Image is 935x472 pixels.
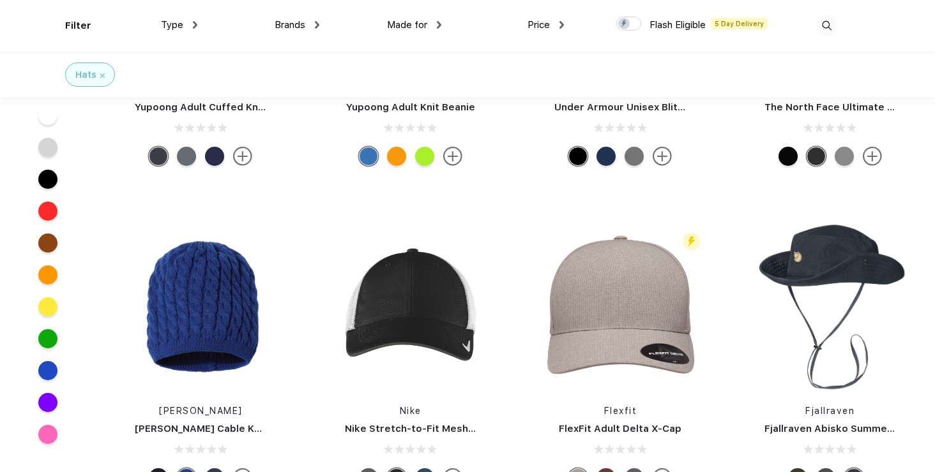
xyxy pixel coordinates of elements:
div: TNF Black TNF White [779,147,798,166]
img: dropdown.png [315,21,319,29]
img: desktop_search.svg [816,15,837,36]
img: flash_active_toggle.svg [683,233,700,250]
a: Flexfit [604,406,637,416]
img: func=resize&h=266 [326,222,496,392]
a: FlexFit Adult Delta X-Cap [559,423,681,434]
div: Hats [75,68,96,82]
img: dropdown.png [437,21,441,29]
a: Yupoong Adult Knit Beanie [346,101,475,113]
a: Yupoong Adult Cuffed Knit Beanie [135,101,301,113]
span: Flash Eligible [650,19,706,31]
div: TNF Medium Grey Heather TNF Black [835,147,854,166]
img: more.svg [443,147,462,166]
span: 5 Day Delivery [711,18,768,29]
div: Safety Green [415,147,434,166]
a: Nike [400,406,422,416]
div: Carolina Blue [359,147,378,166]
img: func=resize&h=266 [535,222,705,392]
span: Price [528,19,550,31]
a: [PERSON_NAME] Cable Knit Beanie [135,423,303,434]
div: Midnight Navy [597,147,616,166]
img: more.svg [233,147,252,166]
img: more.svg [653,147,672,166]
img: func=resize&h=266 [116,222,285,392]
img: dropdown.png [193,21,197,29]
img: more.svg [863,147,882,166]
a: Under Armour Unisex Blitzing Curved Cap [554,101,757,113]
div: Asphalt Grey TNF White [807,147,826,166]
span: Brands [275,19,305,31]
span: Made for [387,19,427,31]
div: Graphite [625,147,644,166]
a: Nike Stretch-to-Fit Mesh Back Cap [345,423,516,434]
span: Type [161,19,183,31]
img: dropdown.png [559,21,564,29]
div: Heather [177,147,196,166]
a: Fjallraven [805,406,855,416]
img: filter_cancel.svg [100,73,105,78]
div: Navy [205,147,224,166]
div: Dark Grey [149,147,168,166]
div: Black [568,147,588,166]
div: Gold [387,147,406,166]
a: [PERSON_NAME] [159,406,243,416]
div: Filter [65,18,91,33]
img: func=resize&h=266 [745,222,915,392]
